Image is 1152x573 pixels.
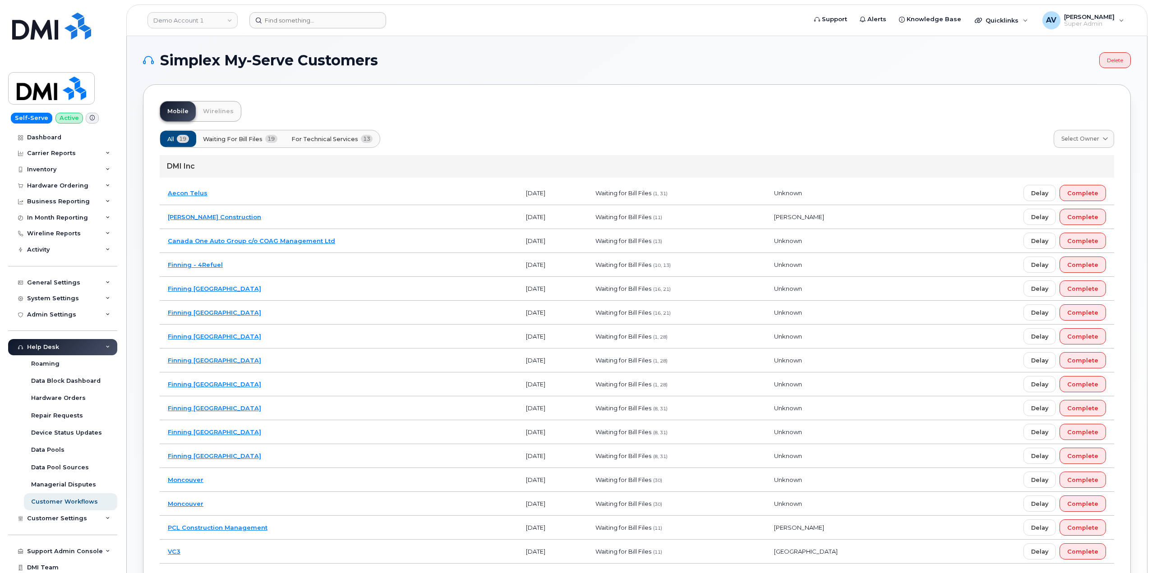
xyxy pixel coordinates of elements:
span: Delay [1031,284,1048,293]
button: Delay [1023,495,1056,512]
button: Delay [1023,400,1056,416]
span: Waiting for Bill Files [595,357,651,364]
span: Unknown [774,357,802,364]
button: Delay [1023,257,1056,273]
span: Complete [1067,213,1098,221]
span: Waiting for Bill Files [595,285,651,292]
button: Delay [1023,424,1056,440]
span: Waiting for Bill Files [595,213,651,220]
button: Delay [1023,280,1056,297]
span: (8, 31) [653,406,668,412]
span: [PERSON_NAME] [774,213,824,220]
button: Delay [1023,233,1056,249]
a: Aecon Telus [168,189,207,197]
span: Unknown [774,428,802,435]
span: Waiting for Bill Files [595,428,651,435]
button: Delay [1023,185,1056,201]
a: Finning [GEOGRAPHIC_DATA] [168,428,261,435]
span: Select Owner [1061,135,1099,143]
button: Complete [1060,233,1106,249]
span: (13) [653,238,662,244]
span: Complete [1067,404,1098,413]
button: Complete [1060,185,1106,201]
a: Finning [GEOGRAPHIC_DATA] [168,404,261,412]
span: Complete [1067,547,1098,556]
td: [DATE] [518,325,587,348]
td: [DATE] [518,420,587,444]
span: Delay [1031,332,1048,341]
a: Finning [GEOGRAPHIC_DATA] [168,285,261,292]
span: Complete [1067,523,1098,532]
span: Delay [1031,380,1048,389]
span: Waiting for Bill Files [203,135,263,143]
td: [DATE] [518,253,587,277]
button: Delay [1023,472,1056,488]
span: Delay [1031,356,1048,365]
td: [DATE] [518,277,587,301]
span: Complete [1067,476,1098,484]
span: 13 [361,135,373,143]
span: Delay [1031,404,1048,413]
span: [GEOGRAPHIC_DATA] [774,548,838,555]
span: Delay [1031,189,1048,197]
a: Select Owner [1054,130,1114,148]
span: Delay [1031,476,1048,484]
span: (1, 28) [653,358,668,364]
button: Delay [1023,209,1056,225]
span: Simplex My-Serve Customers [160,54,378,67]
button: Complete [1060,495,1106,512]
span: (10, 13) [653,262,671,268]
td: [DATE] [518,372,587,396]
span: Unknown [774,309,802,316]
a: Finning [GEOGRAPHIC_DATA] [168,357,261,364]
span: Waiting for Bill Files [595,404,651,412]
span: Waiting for Bill Files [595,309,651,316]
td: [DATE] [518,205,587,229]
span: (11) [653,215,662,220]
span: Complete [1067,428,1098,436]
span: Complete [1067,500,1098,508]
span: Complete [1067,380,1098,389]
span: (1, 31) [653,191,668,197]
button: Delay [1023,352,1056,368]
td: [DATE] [518,468,587,492]
span: 19 [265,135,277,143]
span: (16, 21) [653,310,671,316]
span: Delay [1031,452,1048,460]
span: Delay [1031,308,1048,317]
span: Complete [1067,452,1098,460]
button: Complete [1060,280,1106,297]
span: (8, 31) [653,430,668,435]
button: Complete [1060,472,1106,488]
button: Complete [1060,304,1106,321]
span: Waiting for Bill Files [595,548,651,555]
button: Delay [1023,304,1056,321]
a: Finning [GEOGRAPHIC_DATA] [168,309,261,316]
button: Complete [1060,328,1106,344]
span: Unknown [774,404,802,412]
span: Complete [1067,308,1098,317]
td: [DATE] [518,444,587,468]
a: Moncouver [168,500,203,507]
span: Waiting for Bill Files [595,333,651,340]
span: Complete [1067,189,1098,197]
td: [DATE] [518,540,587,564]
a: Delete [1099,52,1131,68]
span: Delay [1031,261,1048,269]
span: Delay [1031,500,1048,508]
div: DMI Inc [160,155,1114,178]
span: (11) [653,549,662,555]
span: Unknown [774,189,802,197]
button: Delay [1023,376,1056,392]
span: Unknown [774,333,802,340]
span: Delay [1031,523,1048,532]
button: Complete [1060,448,1106,464]
span: (11) [653,525,662,531]
span: (8, 31) [653,454,668,459]
span: Unknown [774,285,802,292]
td: [DATE] [518,516,587,540]
a: Moncouver [168,476,203,483]
span: Waiting for Bill Files [595,237,651,244]
span: [PERSON_NAME] [774,524,824,531]
span: Delay [1031,213,1048,221]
